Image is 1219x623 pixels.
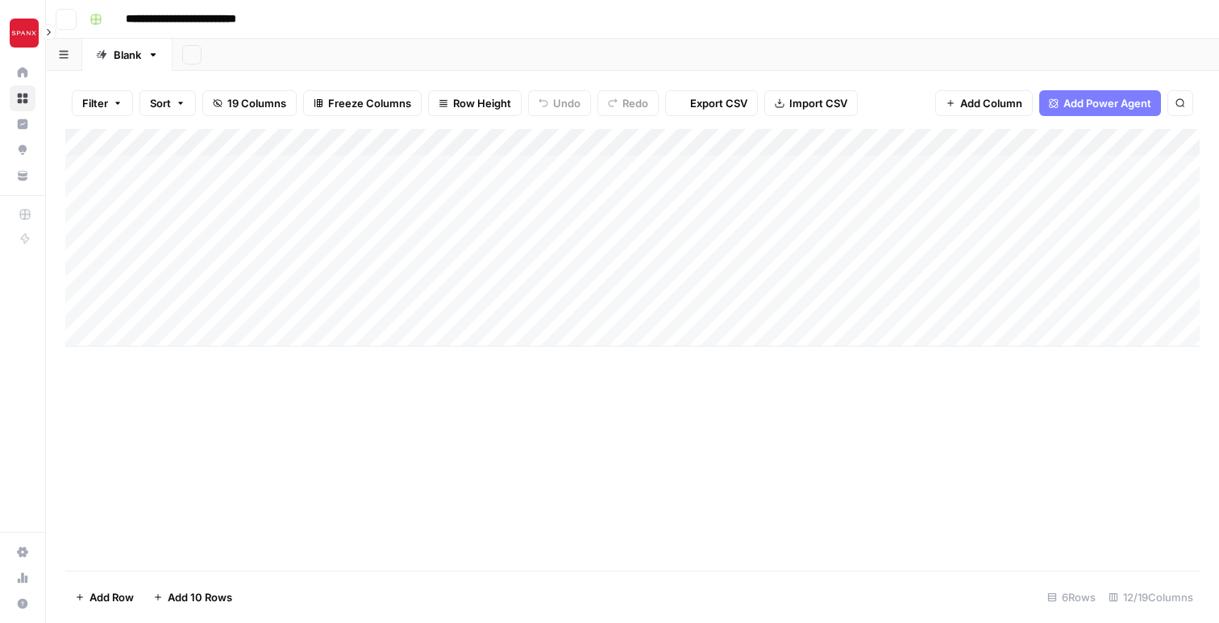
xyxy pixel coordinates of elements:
a: Browse [10,85,35,111]
button: Workspace: Spanx [10,13,35,53]
button: Undo [528,90,591,116]
button: Redo [597,90,659,116]
button: 19 Columns [202,90,297,116]
button: Add Column [935,90,1033,116]
span: Add Row [89,589,134,605]
span: Import CSV [789,95,847,111]
button: Add Power Agent [1039,90,1161,116]
button: Export CSV [665,90,758,116]
a: Usage [10,565,35,591]
button: Import CSV [764,90,858,116]
span: Sort [150,95,171,111]
span: Add 10 Rows [168,589,232,605]
span: Filter [82,95,108,111]
a: Settings [10,539,35,565]
button: Add 10 Rows [144,584,242,610]
a: Your Data [10,163,35,189]
span: Row Height [453,95,511,111]
button: Filter [72,90,133,116]
button: Freeze Columns [303,90,422,116]
button: Help + Support [10,591,35,617]
img: Spanx Logo [10,19,39,48]
span: 19 Columns [227,95,286,111]
button: Sort [139,90,196,116]
div: 12/19 Columns [1102,584,1200,610]
span: Undo [553,95,580,111]
a: Home [10,60,35,85]
span: Add Column [960,95,1022,111]
button: Add Row [65,584,144,610]
span: Redo [622,95,648,111]
div: Blank [114,47,141,63]
span: Export CSV [690,95,747,111]
span: Add Power Agent [1063,95,1151,111]
a: Blank [82,39,173,71]
div: 6 Rows [1041,584,1102,610]
a: Insights [10,111,35,137]
span: Freeze Columns [328,95,411,111]
a: Opportunities [10,137,35,163]
button: Row Height [428,90,522,116]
